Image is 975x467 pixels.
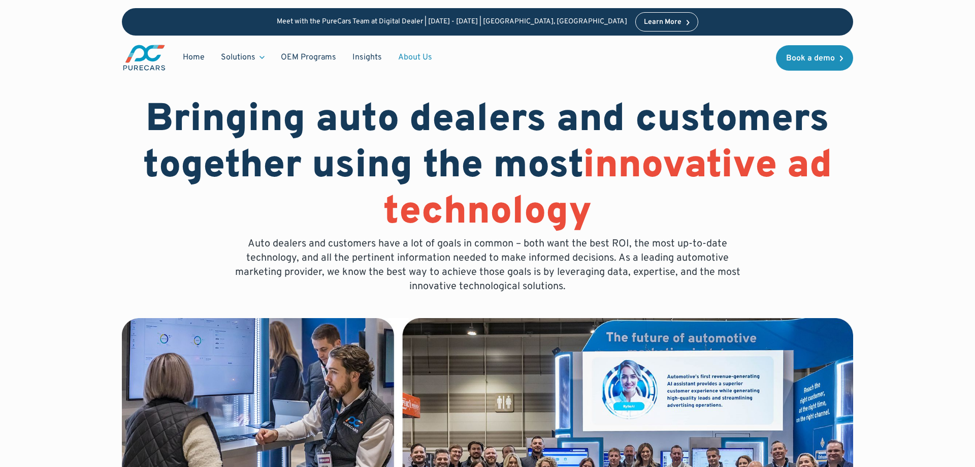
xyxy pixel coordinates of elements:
[273,48,344,67] a: OEM Programs
[644,19,681,26] div: Learn More
[213,48,273,67] div: Solutions
[277,18,627,26] p: Meet with the PureCars Team at Digital Dealer | [DATE] - [DATE] | [GEOGRAPHIC_DATA], [GEOGRAPHIC_...
[635,12,698,32] a: Learn More
[383,142,832,237] span: innovative ad technology
[776,45,853,71] a: Book a demo
[122,44,167,72] a: main
[390,48,440,67] a: About Us
[227,237,747,294] p: Auto dealers and customers have a lot of goals in common – both want the best ROI, the most up-to...
[786,54,835,63] div: Book a demo
[344,48,390,67] a: Insights
[221,52,255,63] div: Solutions
[122,98,853,237] h1: Bringing auto dealers and customers together using the most
[122,44,167,72] img: purecars logo
[175,48,213,67] a: Home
